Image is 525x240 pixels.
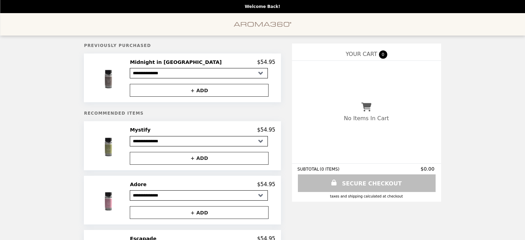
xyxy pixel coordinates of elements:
span: SUBTOTAL [298,167,320,172]
p: $54.95 [257,181,275,188]
img: Mystify [89,127,128,164]
p: $54.95 [257,59,275,65]
img: Midnight in Paris [89,59,128,97]
h2: Adore [130,181,149,188]
select: Select a product variant [130,68,268,78]
p: No Items In Cart [344,115,389,122]
select: Select a product variant [130,136,268,146]
span: ( 0 ITEMS ) [320,167,339,172]
h2: Mystify [130,127,153,133]
span: 0 [379,50,387,59]
select: Select a product variant [130,190,268,201]
img: Adore [89,181,128,219]
button: + ADD [130,84,269,97]
div: Taxes and Shipping calculated at checkout [298,194,436,198]
p: Welcome Back! [245,4,280,9]
p: $54.95 [257,127,275,133]
h2: Midnight in [GEOGRAPHIC_DATA] [130,59,224,65]
button: + ADD [130,206,269,219]
span: YOUR CART [346,51,377,57]
button: + ADD [130,152,269,165]
h5: Previously Purchased [84,43,281,48]
img: Brand Logo [234,17,292,31]
h5: Recommended Items [84,111,281,116]
span: $0.00 [420,166,435,172]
